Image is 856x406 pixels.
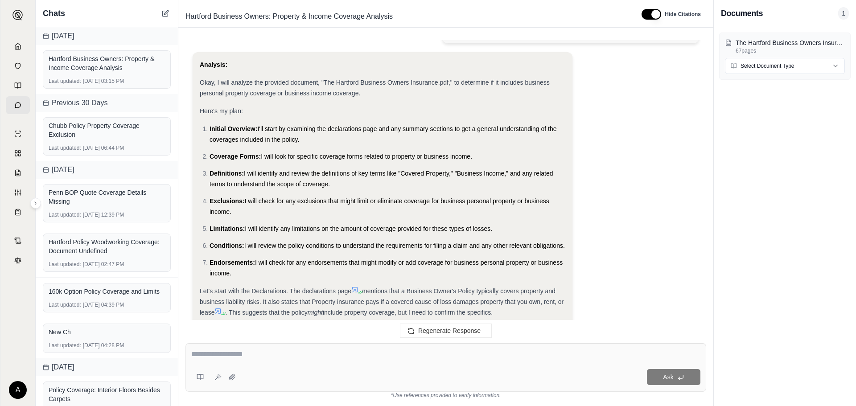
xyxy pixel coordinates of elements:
[49,238,165,255] div: Hartford Policy Woodworking Coverage: Document Undefined
[244,242,565,249] span: I will review the policy conditions to understand the requirements for filing a claim and any oth...
[36,94,178,112] div: Previous 30 Days
[665,11,701,18] span: Hide Citations
[308,309,323,316] em: might
[323,309,493,316] span: include property coverage, but I need to confirm the specifics.
[200,287,564,316] span: mentions that a Business Owner's Policy typically covers property and business liability risks. I...
[6,144,30,162] a: Policy Comparisons
[736,38,845,47] p: The Hartford Business Owners Insurance.pdf
[6,125,30,143] a: Single Policy
[200,287,351,295] span: Let's start with the Declarations. The declarations page
[49,261,81,268] span: Last updated:
[210,197,245,205] span: Exclusions:
[210,125,257,132] span: Initial Overview:
[49,211,81,218] span: Last updated:
[185,392,706,399] div: *Use references provided to verify information.
[9,381,27,399] div: A
[30,198,41,209] button: Expand sidebar
[160,8,171,19] button: New Chat
[36,161,178,179] div: [DATE]
[49,342,165,349] div: [DATE] 04:28 PM
[6,203,30,221] a: Coverage Table
[200,79,550,97] span: Okay, I will analyze the provided document, "The Hartford Business Owners Insurance.pdf," to dete...
[721,7,763,20] h3: Documents
[49,121,165,139] div: Chubb Policy Property Coverage Exclusion
[49,144,81,152] span: Last updated:
[49,301,81,308] span: Last updated:
[6,184,30,201] a: Custom Report
[210,259,255,266] span: Endorsements:
[49,385,165,403] div: Policy Coverage: Interior Floors Besides Carpets
[6,37,30,55] a: Home
[49,342,81,349] span: Last updated:
[36,358,178,376] div: [DATE]
[182,9,631,24] div: Edit Title
[49,261,165,268] div: [DATE] 02:47 PM
[725,38,845,54] button: The Hartford Business Owners Insurance.pdf67pages
[49,328,165,336] div: New Ch
[736,47,845,54] p: 67 pages
[43,7,65,20] span: Chats
[6,232,30,250] a: Contract Analysis
[36,27,178,45] div: [DATE]
[49,78,81,85] span: Last updated:
[245,225,492,232] span: I will identify any limitations on the amount of coverage provided for these types of losses.
[210,197,549,215] span: I will check for any exclusions that might limit or eliminate coverage for business personal prop...
[182,9,396,24] span: Hartford Business Owners: Property & Income Coverage Analysis
[200,61,227,68] strong: Analysis:
[210,125,557,143] span: I'll start by examining the declarations page and any summary sections to get a general understan...
[6,251,30,269] a: Legal Search Engine
[210,153,261,160] span: Coverage Forms:
[210,259,563,277] span: I will check for any endorsements that might modify or add coverage for business personal propert...
[6,77,30,94] a: Prompt Library
[400,324,492,338] button: Regenerate Response
[210,170,244,177] span: Definitions:
[49,188,165,206] div: Penn BOP Quote Coverage Details Missing
[663,373,673,381] span: Ask
[261,153,472,160] span: I will look for specific coverage forms related to property or business income.
[49,301,165,308] div: [DATE] 04:39 PM
[838,7,849,20] span: 1
[49,144,165,152] div: [DATE] 06:44 PM
[210,242,244,249] span: Conditions:
[225,309,307,316] span: . This suggests that the policy
[9,6,27,24] button: Expand sidebar
[49,54,165,72] div: Hartford Business Owners: Property & Income Coverage Analysis
[647,369,700,385] button: Ask
[6,96,30,114] a: Chat
[210,225,245,232] span: Limitations:
[210,170,553,188] span: I will identify and review the definitions of key terms like "Covered Property," "Business Income...
[49,78,165,85] div: [DATE] 03:15 PM
[49,211,165,218] div: [DATE] 12:39 PM
[49,287,165,296] div: 160k Option Policy Coverage and Limits
[200,107,243,115] span: Here's my plan:
[6,57,30,75] a: Documents Vault
[6,164,30,182] a: Claim Coverage
[418,327,481,334] span: Regenerate Response
[12,10,23,21] img: Expand sidebar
